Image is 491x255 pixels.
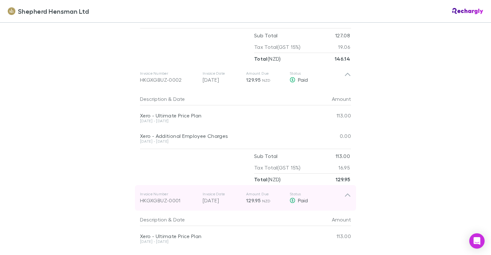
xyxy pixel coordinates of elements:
div: HKGXGBUZ-0002 [140,76,198,84]
div: Xero - Ultimate Price Plan [140,233,313,239]
div: HKGXGBUZ-0001 [140,197,198,204]
p: 19.06 [338,41,350,53]
p: Status [290,71,344,76]
strong: Total [254,176,268,183]
p: 127.08 [335,30,350,41]
div: [DATE] - [DATE] [140,139,313,143]
span: Paid [298,197,308,203]
img: Rechargly Logo [452,8,483,14]
div: & [140,93,310,105]
button: Date [173,93,185,105]
p: Tax Total (GST 15%) [254,162,301,173]
span: Paid [298,77,308,83]
p: ( NZD ) [254,53,281,64]
p: Invoice Date [203,191,241,197]
div: [DATE] - [DATE] [140,119,313,123]
strong: Total [254,56,268,62]
p: [DATE] [203,197,241,204]
p: Status [290,191,344,197]
p: Sub Total [254,30,277,41]
span: NZD [262,78,271,83]
button: Description [140,93,167,105]
strong: 146.14 [335,56,350,62]
span: NZD [262,199,271,203]
div: Xero - Ultimate Price Plan [140,112,313,119]
p: Invoice Number [140,191,198,197]
p: 113.00 [336,150,350,162]
span: 129.95 [246,197,261,204]
button: Description [140,213,167,226]
p: Tax Total (GST 15%) [254,41,301,53]
div: Open Intercom Messenger [469,233,485,249]
div: Xero - Additional Employee Charges [140,133,313,139]
span: 129.95 [246,77,261,83]
p: Amount Due [246,71,284,76]
p: [DATE] [203,76,241,84]
p: Sub Total [254,150,277,162]
div: Invoice NumberHKGXGBUZ-0002Invoice Date[DATE]Amount Due129.95 NZDStatusPaid [135,64,356,90]
div: 113.00 [313,105,351,126]
p: Amount Due [246,191,284,197]
div: & [140,213,310,226]
p: Invoice Date [203,71,241,76]
div: 0.00 [313,126,351,146]
div: 113.00 [313,226,351,246]
p: Invoice Number [140,71,198,76]
span: Shepherd Hensman Ltd [18,6,89,16]
div: Invoice NumberHKGXGBUZ-0001Invoice Date[DATE]Amount Due129.95 NZDStatusPaid [135,185,356,211]
strong: 129.95 [336,176,350,183]
p: 16.95 [339,162,350,173]
p: ( NZD ) [254,174,281,185]
button: Date [173,213,185,226]
img: Shepherd Hensman Ltd's Logo [8,7,15,15]
div: [DATE] - [DATE] [140,240,313,244]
